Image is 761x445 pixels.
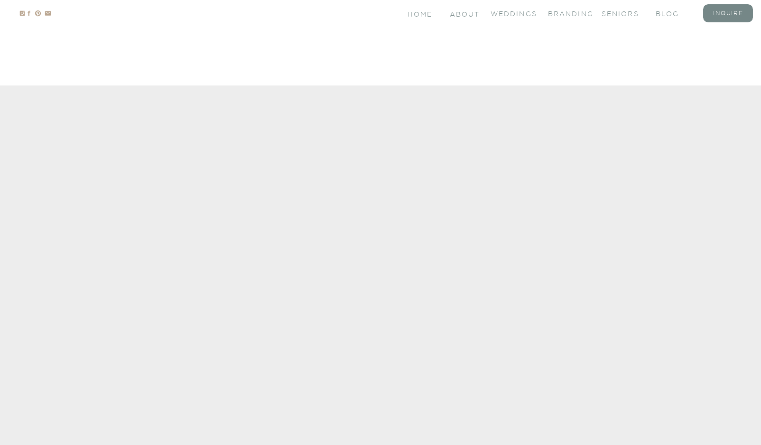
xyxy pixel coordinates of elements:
[602,9,640,17] a: seniors
[548,9,586,17] a: branding
[656,9,694,17] a: blog
[450,9,478,18] a: About
[408,9,434,18] a: Home
[709,9,747,17] a: inquire
[491,9,529,17] a: Weddings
